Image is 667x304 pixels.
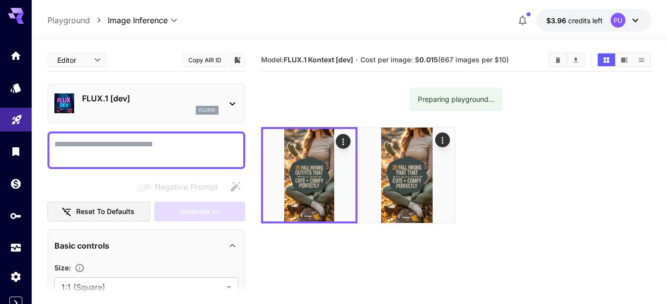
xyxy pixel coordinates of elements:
span: Editor [57,55,88,65]
p: · [356,54,358,66]
button: Adjust the dimensions of the generated image by specifying its width and height in pixels, or sel... [71,263,89,273]
div: Preparing playground... [418,90,494,108]
p: FLUX.1 [dev] [82,92,219,104]
p: Basic controls [54,240,109,252]
button: Download All [567,53,584,66]
div: API Keys [10,210,22,222]
span: credits left [568,16,603,25]
b: 0.015 [419,55,438,64]
b: FLUX.1 Kontext [dev] [284,55,353,64]
div: Playground [11,110,23,123]
div: PU [611,13,625,28]
span: Model: [261,55,353,64]
div: Show images in grid viewShow images in video viewShow images in list view [597,52,651,67]
span: $3.96 [546,16,568,25]
button: Reset to defaults [47,202,150,222]
div: Actions [435,132,450,147]
span: Size : [54,263,71,272]
span: 1:1 (Square) [61,281,222,293]
span: Cost per image: $ (667 images per $10) [360,55,509,64]
span: Image Inference [108,14,168,26]
div: $3.95977 [546,15,603,26]
div: Settings [10,270,22,283]
div: Clear ImagesDownload All [548,52,585,67]
nav: breadcrumb [47,14,108,26]
button: Show images in video view [616,53,633,66]
button: $3.95977PU [536,9,651,32]
button: Copy AIR ID [182,53,227,67]
span: Negative prompts are not compatible with the selected model. [135,180,225,193]
button: Show images in list view [633,53,650,66]
p: flux1d [199,107,216,114]
div: Basic controls [54,234,238,258]
img: Z [263,129,356,221]
button: Show images in grid view [598,53,615,66]
span: Negative Prompt [155,181,218,193]
div: Usage [10,242,22,254]
div: Library [10,145,22,158]
button: Add to library [233,54,242,66]
img: 9k= [359,128,455,223]
div: FLUX.1 [dev]flux1d [54,88,238,119]
button: Clear Images [549,53,567,66]
a: Playground [47,14,90,26]
div: Home [10,49,22,62]
div: Actions [336,134,351,149]
div: Wallet [10,177,22,190]
div: Models [10,82,22,94]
